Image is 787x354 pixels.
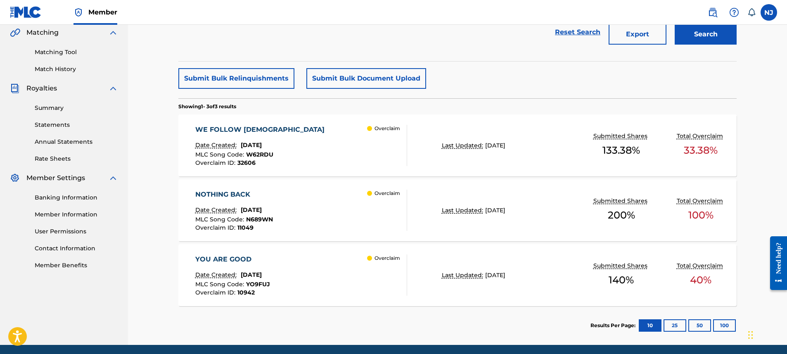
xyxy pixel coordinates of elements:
[108,173,118,183] img: expand
[195,254,270,264] div: YOU ARE GOOD
[10,28,20,38] img: Matching
[748,323,753,347] div: Drag
[677,132,725,140] p: Total Overclaim
[237,289,255,296] span: 10942
[241,206,262,214] span: [DATE]
[688,208,714,223] span: 100 %
[764,230,787,296] iframe: Resource Center
[195,206,239,214] p: Date Created:
[246,280,270,288] span: YO9FUJ
[35,244,118,253] a: Contact Information
[677,261,725,270] p: Total Overclaim
[178,244,737,306] a: YOU ARE GOODDate Created:[DATE]MLC Song Code:YO9FUJOverclaim ID:10942 OverclaimLast Updated:[DATE...
[195,151,246,158] span: MLC Song Code :
[88,7,117,17] span: Member
[195,280,246,288] span: MLC Song Code :
[747,8,756,17] div: Notifications
[195,141,239,150] p: Date Created:
[690,273,711,287] span: 40 %
[178,68,294,89] button: Submit Bulk Relinquishments
[195,271,239,279] p: Date Created:
[195,125,329,135] div: WE FOLLOW [DEMOGRAPHIC_DATA]
[602,143,640,158] span: 133.38 %
[306,68,426,89] button: Submit Bulk Document Upload
[26,83,57,93] span: Royalties
[729,7,739,17] img: help
[241,141,262,149] span: [DATE]
[35,121,118,129] a: Statements
[237,224,254,231] span: 11049
[35,227,118,236] a: User Permissions
[35,154,118,163] a: Rate Sheets
[35,138,118,146] a: Annual Statements
[10,173,20,183] img: Member Settings
[608,208,635,223] span: 200 %
[35,210,118,219] a: Member Information
[609,273,634,287] span: 140 %
[35,48,118,57] a: Matching Tool
[675,24,737,45] button: Search
[10,6,42,18] img: MLC Logo
[375,125,400,132] p: Overclaim
[35,261,118,270] a: Member Benefits
[35,65,118,74] a: Match History
[26,28,59,38] span: Matching
[241,271,262,278] span: [DATE]
[609,24,666,45] button: Export
[195,224,237,231] span: Overclaim ID :
[246,216,273,223] span: N689WN
[485,207,505,214] span: [DATE]
[73,7,83,17] img: Top Rightsholder
[551,23,604,41] a: Reset Search
[485,271,505,279] span: [DATE]
[677,197,725,205] p: Total Overclaim
[375,190,400,197] p: Overclaim
[485,142,505,149] span: [DATE]
[246,151,273,158] span: W62RDU
[442,141,485,150] p: Last Updated:
[195,216,246,223] span: MLC Song Code :
[684,143,718,158] span: 33.38 %
[590,322,638,329] p: Results Per Page:
[664,319,686,332] button: 25
[195,289,237,296] span: Overclaim ID :
[178,114,737,176] a: WE FOLLOW [DEMOGRAPHIC_DATA]Date Created:[DATE]MLC Song Code:W62RDUOverclaim ID:32606 OverclaimLa...
[35,104,118,112] a: Summary
[195,159,237,166] span: Overclaim ID :
[442,206,485,215] p: Last Updated:
[593,261,650,270] p: Submitted Shares
[639,319,661,332] button: 10
[237,159,256,166] span: 32606
[688,319,711,332] button: 50
[10,83,20,93] img: Royalties
[26,173,85,183] span: Member Settings
[726,4,742,21] div: Help
[708,7,718,17] img: search
[178,103,236,110] p: Showing 1 - 3 of 3 results
[108,28,118,38] img: expand
[713,319,736,332] button: 100
[178,179,737,241] a: NOTHING BACKDate Created:[DATE]MLC Song Code:N689WNOverclaim ID:11049 OverclaimLast Updated:[DATE...
[375,254,400,262] p: Overclaim
[593,132,650,140] p: Submitted Shares
[442,271,485,280] p: Last Updated:
[35,193,118,202] a: Banking Information
[746,314,787,354] iframe: Chat Widget
[195,190,273,200] div: NOTHING BACK
[108,83,118,93] img: expand
[761,4,777,21] div: User Menu
[593,197,650,205] p: Submitted Shares
[704,4,721,21] a: Public Search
